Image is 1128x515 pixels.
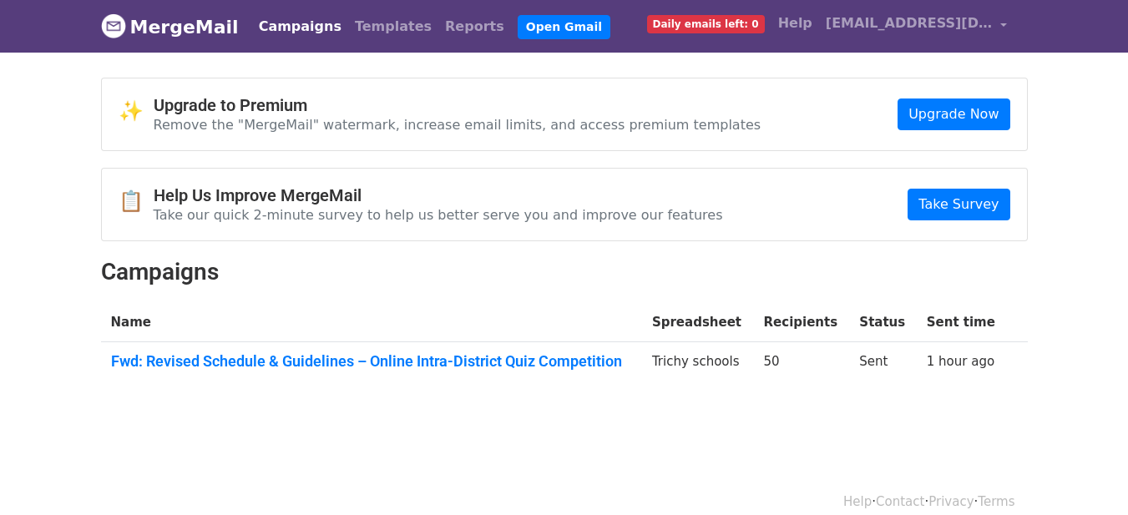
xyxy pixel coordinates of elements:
[876,494,924,509] a: Contact
[826,13,993,33] span: [EMAIL_ADDRESS][DOMAIN_NAME]
[642,342,754,387] td: Trichy schools
[101,13,126,38] img: MergeMail logo
[928,494,974,509] a: Privacy
[348,10,438,43] a: Templates
[111,352,632,371] a: Fwd: Revised Schedule & Guidelines – Online Intra-District Quiz Competition
[917,303,1007,342] th: Sent time
[908,189,1009,220] a: Take Survey
[898,98,1009,130] a: Upgrade Now
[849,342,916,387] td: Sent
[978,494,1014,509] a: Terms
[119,99,154,124] span: ✨
[154,206,723,224] p: Take our quick 2-minute survey to help us better serve you and improve our features
[154,185,723,205] h4: Help Us Improve MergeMail
[101,303,642,342] th: Name
[119,189,154,214] span: 📋
[154,95,761,115] h4: Upgrade to Premium
[101,258,1028,286] h2: Campaigns
[518,15,610,39] a: Open Gmail
[252,10,348,43] a: Campaigns
[642,303,754,342] th: Spreadsheet
[849,303,916,342] th: Status
[154,116,761,134] p: Remove the "MergeMail" watermark, increase email limits, and access premium templates
[640,7,771,40] a: Daily emails left: 0
[101,9,239,44] a: MergeMail
[771,7,819,40] a: Help
[754,342,850,387] td: 50
[927,354,994,369] a: 1 hour ago
[754,303,850,342] th: Recipients
[647,15,765,33] span: Daily emails left: 0
[843,494,872,509] a: Help
[438,10,511,43] a: Reports
[819,7,1014,46] a: [EMAIL_ADDRESS][DOMAIN_NAME]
